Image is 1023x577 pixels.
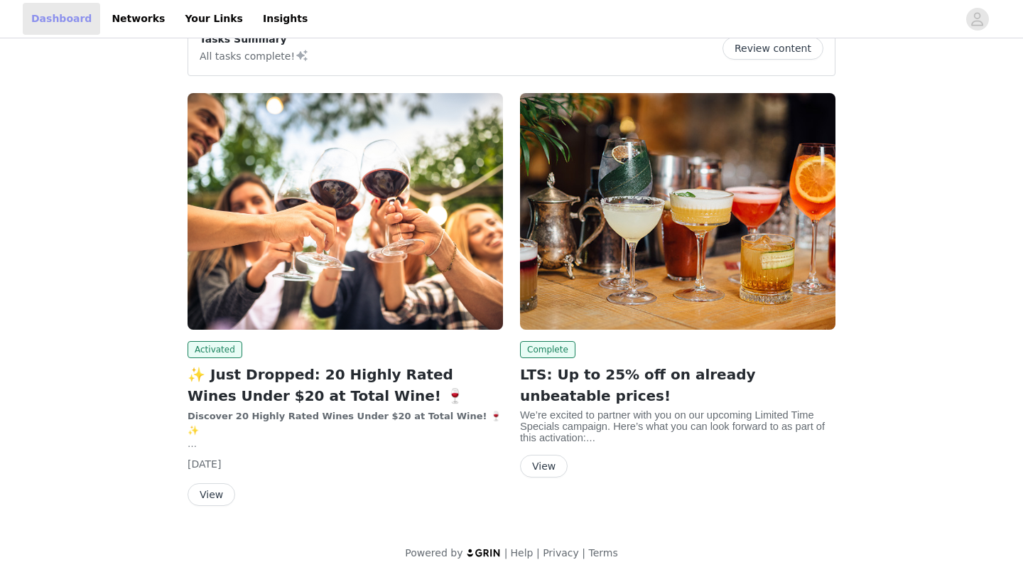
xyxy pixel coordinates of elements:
[543,547,579,559] a: Privacy
[188,483,235,506] button: View
[405,547,462,559] span: Powered by
[520,461,568,472] a: View
[176,3,251,35] a: Your Links
[504,547,508,559] span: |
[520,364,835,406] h2: LTS: Up to 25% off on already unbeatable prices!
[188,411,502,436] strong: Discover 20 Highly Rated Wines Under $20 at Total Wine! 🍷✨
[520,93,835,330] img: Total Wine & More
[254,3,316,35] a: Insights
[582,547,585,559] span: |
[188,458,221,470] span: [DATE]
[23,3,100,35] a: Dashboard
[722,37,823,60] button: Review content
[188,93,503,330] img: Total Wine & More
[520,455,568,478] button: View
[511,547,534,559] a: Help
[520,409,825,443] span: We’re excited to partner with you on our upcoming Limited Time Specials campaign. Here’s what you...
[970,8,984,31] div: avatar
[588,547,617,559] a: Terms
[200,47,309,64] p: All tasks complete!
[200,32,309,47] p: Tasks Summary
[188,341,242,358] span: Activated
[103,3,173,35] a: Networks
[466,548,502,557] img: logo
[520,341,575,358] span: Complete
[536,547,540,559] span: |
[188,364,503,406] h2: ✨ Just Dropped: 20 Highly Rated Wines Under $20 at Total Wine! 🍷
[188,490,235,500] a: View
